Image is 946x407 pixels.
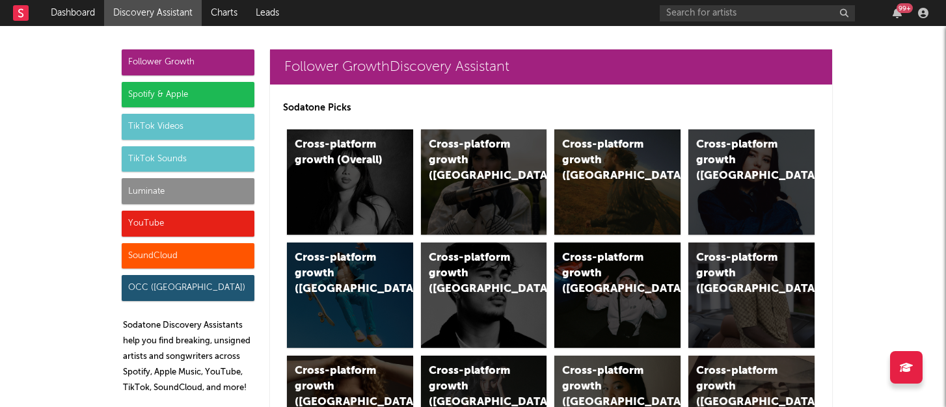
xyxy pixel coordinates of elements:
div: Cross-platform growth ([GEOGRAPHIC_DATA]) [429,250,517,297]
a: Cross-platform growth (Overall) [287,129,413,235]
div: 99 + [897,3,913,13]
input: Search for artists [660,5,855,21]
a: Cross-platform growth ([GEOGRAPHIC_DATA]) [421,243,547,348]
div: OCC ([GEOGRAPHIC_DATA]) [122,275,254,301]
div: SoundCloud [122,243,254,269]
p: Sodatone Picks [283,100,819,116]
div: Cross-platform growth ([GEOGRAPHIC_DATA]) [429,137,517,184]
div: Cross-platform growth ([GEOGRAPHIC_DATA]) [696,250,785,297]
a: Cross-platform growth ([GEOGRAPHIC_DATA]) [688,129,815,235]
div: Luminate [122,178,254,204]
a: Cross-platform growth ([GEOGRAPHIC_DATA]) [554,129,681,235]
a: Cross-platform growth ([GEOGRAPHIC_DATA]) [421,129,547,235]
div: Spotify & Apple [122,82,254,108]
div: Cross-platform growth ([GEOGRAPHIC_DATA]) [696,137,785,184]
div: Cross-platform growth ([GEOGRAPHIC_DATA]/GSA) [562,250,651,297]
div: Cross-platform growth ([GEOGRAPHIC_DATA]) [562,137,651,184]
div: Follower Growth [122,49,254,75]
div: Cross-platform growth ([GEOGRAPHIC_DATA]) [295,250,383,297]
div: TikTok Videos [122,114,254,140]
a: Cross-platform growth ([GEOGRAPHIC_DATA]) [287,243,413,348]
div: Cross-platform growth (Overall) [295,137,383,168]
p: Sodatone Discovery Assistants help you find breaking, unsigned artists and songwriters across Spo... [123,318,254,396]
div: TikTok Sounds [122,146,254,172]
a: Follower GrowthDiscovery Assistant [270,49,832,85]
button: 99+ [893,8,902,18]
a: Cross-platform growth ([GEOGRAPHIC_DATA]) [688,243,815,348]
a: Cross-platform growth ([GEOGRAPHIC_DATA]/GSA) [554,243,681,348]
div: YouTube [122,211,254,237]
